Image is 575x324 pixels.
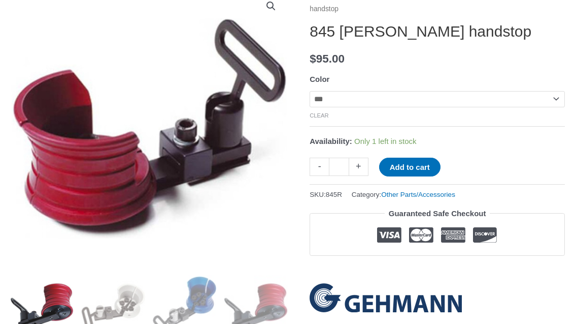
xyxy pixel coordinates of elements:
[310,263,565,276] iframe: Customer reviews powered by Trustpilot
[310,112,329,119] a: Clear options
[329,158,349,175] input: Product quantity
[310,137,352,145] span: Availability:
[379,158,441,176] button: Add to cart
[352,188,455,201] span: Category:
[381,191,455,198] a: Other Parts/Accessories
[310,52,345,65] bdi: 95.00
[310,283,462,312] a: Gehmann
[310,52,316,65] span: $
[310,188,342,201] span: SKU:
[310,75,329,83] label: Color
[326,191,342,198] span: 845R
[385,207,490,221] legend: Guaranteed Safe Checkout
[354,137,417,145] span: Only 1 left in stock
[349,158,368,175] a: +
[310,22,565,41] h1: 845 [PERSON_NAME] handstop
[310,158,329,175] a: -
